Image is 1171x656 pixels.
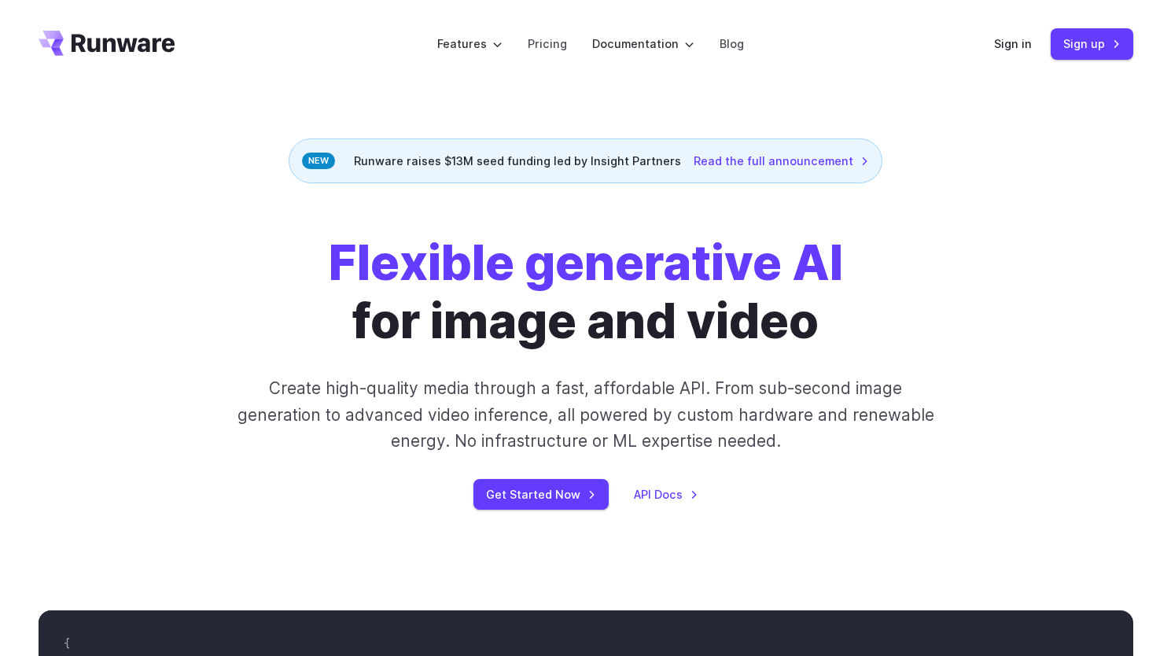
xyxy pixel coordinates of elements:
[437,35,503,53] label: Features
[235,375,936,454] p: Create high-quality media through a fast, affordable API. From sub-second image generation to adv...
[592,35,694,53] label: Documentation
[39,31,175,56] a: Go to /
[473,479,609,510] a: Get Started Now
[1051,28,1133,59] a: Sign up
[994,35,1032,53] a: Sign in
[528,35,567,53] a: Pricing
[329,234,843,350] h1: for image and video
[694,152,869,170] a: Read the full announcement
[634,485,698,503] a: API Docs
[720,35,744,53] a: Blog
[64,636,70,650] span: {
[329,233,843,292] strong: Flexible generative AI
[289,138,882,183] div: Runware raises $13M seed funding led by Insight Partners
